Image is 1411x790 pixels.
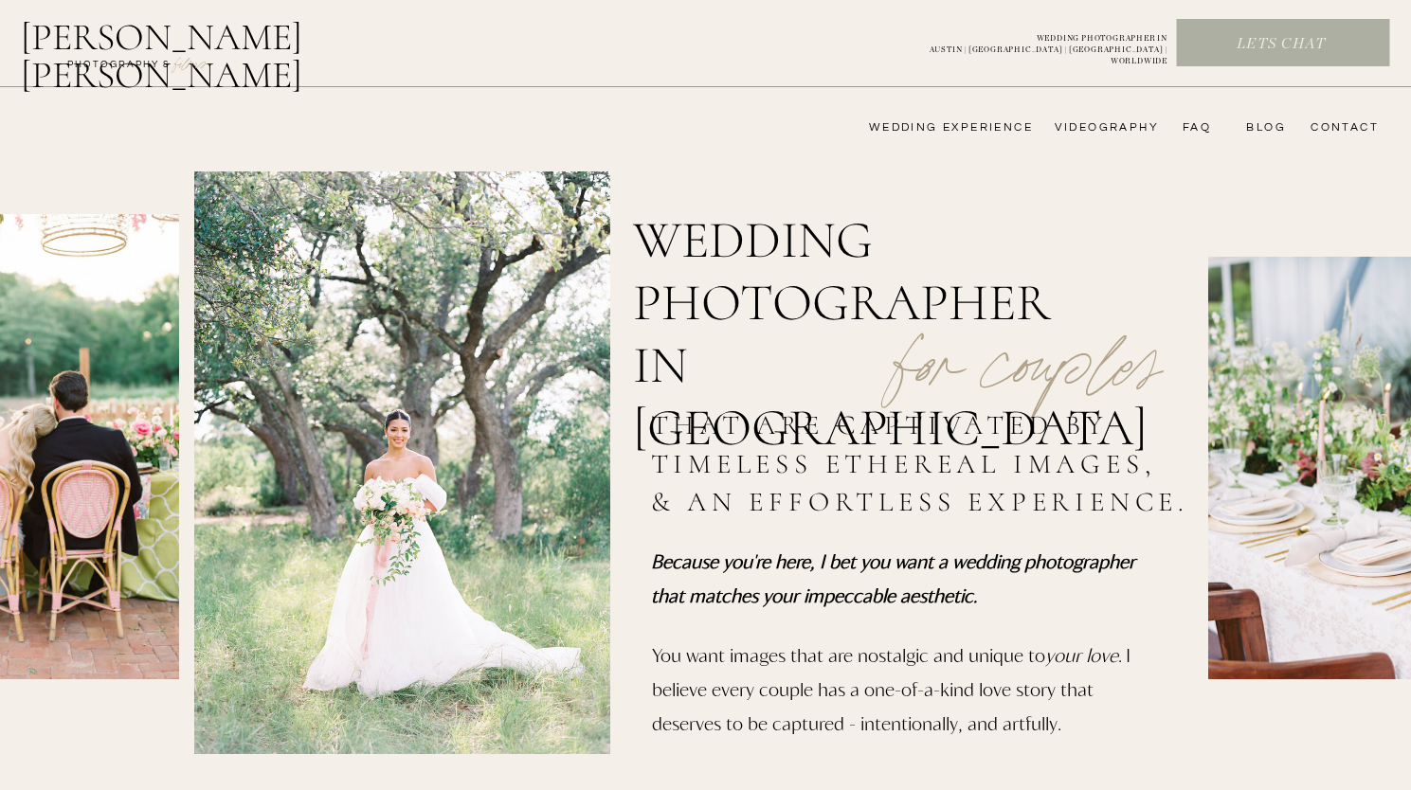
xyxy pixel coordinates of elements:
[155,51,226,74] a: FILMs
[898,33,1167,54] p: WEDDING PHOTOGRAPHER IN AUSTIN | [GEOGRAPHIC_DATA] | [GEOGRAPHIC_DATA] | WORLDWIDE
[1177,34,1385,55] a: Lets chat
[651,549,1135,606] i: Because you're here, I bet you want a wedding photographer that matches your impeccable aesthetic.
[1045,643,1118,666] i: your love
[633,209,1113,351] h1: wedding photographer in [GEOGRAPHIC_DATA]
[848,271,1207,392] p: for couples
[1173,120,1211,135] a: FAQ
[57,58,181,81] a: photography &
[1049,120,1159,135] a: videography
[1305,120,1379,135] a: CONTACT
[842,120,1033,135] a: wedding experience
[651,406,1199,527] h2: that are captivated by timeless ethereal images, & an effortless experience.
[652,637,1133,756] p: You want images that are nostalgic and unique to . I believe every couple has a one-of-a-kind lov...
[898,33,1167,54] a: WEDDING PHOTOGRAPHER INAUSTIN | [GEOGRAPHIC_DATA] | [GEOGRAPHIC_DATA] | WORLDWIDE
[1239,120,1286,135] a: bLog
[21,18,401,63] a: [PERSON_NAME] [PERSON_NAME]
